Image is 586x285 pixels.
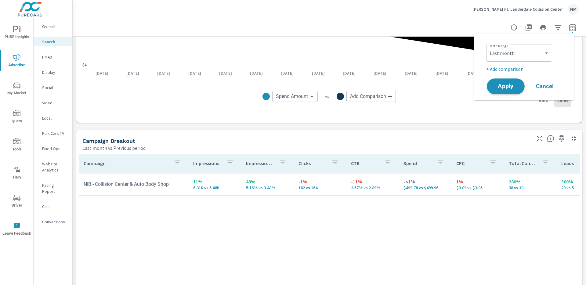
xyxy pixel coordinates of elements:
[82,63,87,67] text: $4
[246,185,289,190] p: 5.16% vs 3.48%
[246,70,267,76] p: [DATE]
[34,144,72,153] div: Fixed Ops
[569,134,579,143] button: Minimize Widget
[509,178,552,185] p: 280%
[2,82,31,97] span: My Market
[272,91,318,102] div: Spend Amount
[0,18,33,243] div: nav menu
[91,70,113,76] p: [DATE]
[82,144,146,152] p: Last month vs Previous period
[42,204,67,210] p: Calls
[184,70,205,76] p: [DATE]
[42,69,67,75] p: Display
[246,160,274,166] p: Impression Share
[2,222,31,237] span: Leave Feedback
[539,96,548,104] p: Bars
[403,185,446,190] p: $499.78 vs $499.96
[2,194,31,209] span: Driver
[557,96,568,104] p: Lines
[34,159,72,175] div: Website Analytics
[42,161,67,173] p: Website Analytics
[34,83,72,92] div: Social
[338,70,360,76] p: [DATE]
[34,37,72,46] div: Search
[472,6,563,12] p: [PERSON_NAME] Ft. Lauderdale Collision Center
[34,22,72,31] div: Overall
[193,178,236,185] p: 11%
[351,185,394,190] p: 2.57% vs 2.89%
[215,70,236,76] p: [DATE]
[34,98,72,107] div: Video
[351,178,394,185] p: -11%
[42,130,67,136] p: PureCars TV
[318,94,337,99] p: vs
[298,185,341,190] p: 162 vs 164
[42,85,67,91] p: Social
[456,178,499,185] p: 1%
[568,4,579,15] div: NM
[308,70,329,76] p: [DATE]
[42,219,67,225] p: Conversions
[42,39,67,45] p: Search
[2,166,31,181] span: Tier2
[2,138,31,153] span: Tools
[369,70,391,76] p: [DATE]
[526,79,563,94] button: Cancel
[346,91,396,102] div: Add Comparison
[456,185,499,190] p: $3.09 vs $3.05
[122,70,143,76] p: [DATE]
[298,160,327,166] p: Clicks
[42,54,67,60] p: PMAX
[42,115,67,121] p: Local
[509,185,552,190] p: 38 vs 10
[277,70,298,76] p: [DATE]
[42,146,67,152] p: Fixed Ops
[193,185,236,190] p: 6,308 vs 5,675
[2,110,31,125] span: Query
[535,134,544,143] button: Make Fullscreen
[351,160,379,166] p: CTR
[487,78,525,94] button: Apply
[42,23,67,30] p: Overall
[350,93,386,99] span: Add Comparison
[34,202,72,211] div: Calls
[403,160,432,166] p: Spend
[431,70,453,76] p: [DATE]
[42,182,67,194] p: Pacing Report
[34,52,72,62] div: PMAX
[79,176,188,192] td: NIB - Collision Center & Auto Body Shop
[298,178,341,185] p: -1%
[34,181,72,196] div: Pacing Report
[193,160,221,166] p: Impressions
[84,160,169,166] p: Campaign
[462,70,483,76] p: [DATE]
[2,26,31,41] span: PURE Insights
[557,134,566,143] span: Save this to your personalized report
[34,68,72,77] div: Display
[276,93,308,99] span: Spend Amount
[34,114,72,123] div: Local
[246,178,289,185] p: 48%
[153,70,174,76] p: [DATE]
[34,217,72,226] div: Conversions
[82,138,135,144] h5: Campaign Breakout
[34,129,72,138] div: PureCars TV
[403,178,446,185] p: -<1%
[486,65,564,73] p: + Add comparison
[2,54,31,69] span: Advertise
[509,160,537,166] p: Total Conversions
[42,100,67,106] p: Video
[547,135,554,142] span: This is a summary of Search performance results by campaign. Each column can be sorted.
[400,70,422,76] p: [DATE]
[533,84,557,89] span: Cancel
[493,84,518,89] span: Apply
[456,160,484,166] p: CPC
